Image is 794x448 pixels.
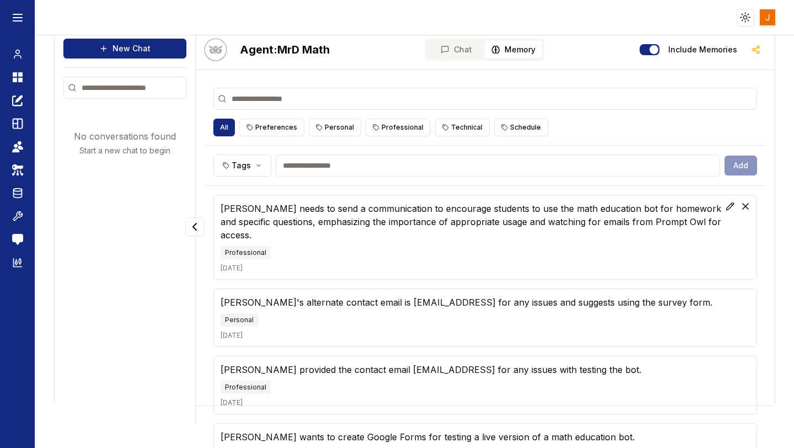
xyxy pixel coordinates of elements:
[505,44,535,55] span: Memory
[221,202,749,242] p: [PERSON_NAME] needs to send a communication to encourage students to use the math education bot f...
[221,430,749,444] p: [PERSON_NAME] wants to create Google Forms for testing a live version of a math education bot.
[221,264,749,273] span: [DATE]
[213,119,235,136] button: All
[63,39,186,58] button: New Chat
[221,296,749,309] p: [PERSON_NAME]'s alternate contact email is [EMAIL_ADDRESS] for any issues and suggests using the ...
[232,160,251,171] span: Tags
[213,154,271,177] button: Tags
[760,9,776,25] img: ACg8ocLn0HdG8OQKtxxsAaZE6qWdtt8gvzqePZPR29Bq4TgEr-DTug=s96-c
[435,119,490,136] button: Technical
[239,119,304,136] button: Preferences
[454,44,472,55] span: Chat
[668,46,737,54] label: Include memories in the messages below
[205,39,227,61] img: Bot
[74,130,176,143] p: No conversations found
[240,42,330,57] h2: MrD Math
[205,39,227,61] button: Talk with Hootie
[185,217,204,236] button: Collapse panel
[494,119,548,136] button: Schedule
[221,363,749,376] p: [PERSON_NAME] provided the contact email [EMAIL_ADDRESS] for any issues with testing the bot.
[79,145,170,156] p: Start a new chat to begin
[12,234,23,245] img: feedback
[221,246,271,259] span: Professional
[221,381,271,394] span: Professional
[309,119,361,136] button: Personal
[640,44,659,55] button: Include memories in the messages below
[221,313,258,327] span: Personal
[366,119,431,136] button: Professional
[221,398,749,407] span: [DATE]
[221,331,749,340] span: [DATE]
